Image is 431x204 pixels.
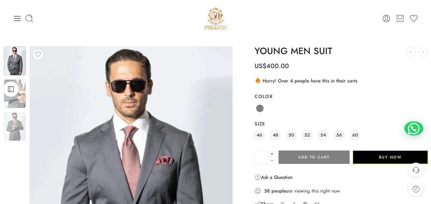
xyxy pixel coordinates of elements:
[255,61,289,71] bdi: 400.00
[255,93,428,100] label: Color
[255,46,428,56] h1: YOUNG MEN SUIT
[353,151,428,164] button: Buy Now
[382,14,391,23] a: Login / Register
[288,130,294,139] span: 50
[409,14,418,23] a: Wishlist
[264,188,270,194] strong: 58
[256,130,262,139] span: 46
[334,130,344,140] a: 56
[255,121,428,127] label: Size
[396,14,405,23] a: Cart
[255,61,266,71] span: US$
[4,112,26,141] img: nne2-scaled-1.webp
[255,77,428,84] div: Hurry! Over 4 people have this in their carts
[271,130,280,140] a: 48
[279,151,349,164] button: Add to cart
[202,5,229,32] img: Pellini
[255,151,269,164] input: Product quantity
[271,188,286,194] strong: people
[255,187,428,194] div: are viewing this right now
[352,130,358,139] span: 60
[255,173,293,181] a: Ask a Question
[336,130,342,139] span: 56
[318,130,328,140] a: 54
[320,130,326,139] span: 54
[273,130,278,139] span: 48
[4,79,26,108] img: nne2-scaled-1.webp
[255,130,264,140] a: 46
[286,130,296,140] a: 50
[4,46,26,75] img: nne2-scaled-1.webp
[202,5,229,32] a: Pellini -
[302,130,312,140] a: 52
[350,130,360,140] a: 60
[304,130,310,139] span: 52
